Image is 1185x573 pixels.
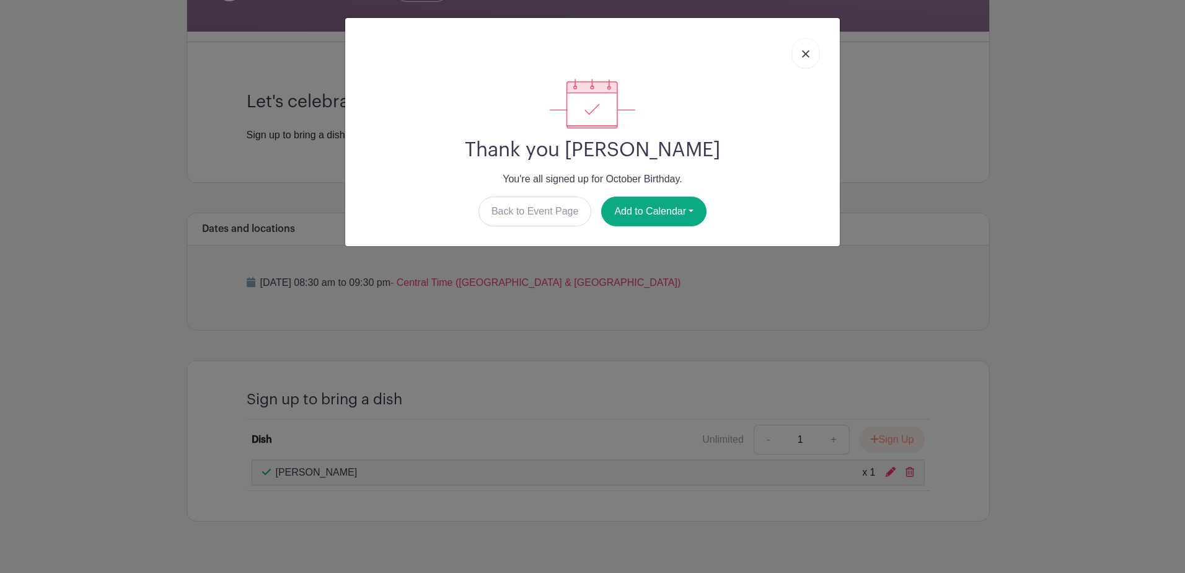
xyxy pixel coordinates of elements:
img: signup_complete-c468d5dda3e2740ee63a24cb0ba0d3ce5d8a4ecd24259e683200fb1569d990c8.svg [550,79,635,128]
h2: Thank you [PERSON_NAME] [355,138,830,162]
button: Add to Calendar [601,197,707,226]
img: close_button-5f87c8562297e5c2d7936805f587ecaba9071eb48480494691a3f1689db116b3.svg [802,50,809,58]
p: You're all signed up for October Birthday. [355,172,830,187]
a: Back to Event Page [478,197,592,226]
